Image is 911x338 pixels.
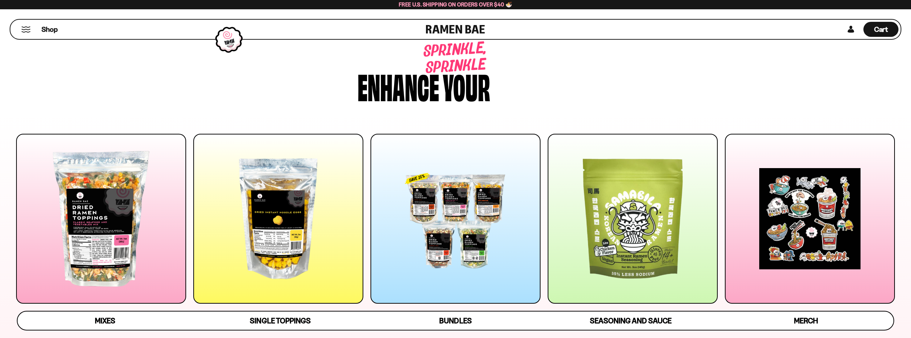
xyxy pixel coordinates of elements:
div: your [443,69,490,103]
div: Enhance [358,69,439,103]
a: Bundles [368,312,543,330]
span: Seasoning and Sauce [590,316,671,325]
span: Shop [42,25,58,34]
a: Shop [42,22,58,37]
a: Merch [718,312,893,330]
span: Merch [794,316,818,325]
span: Cart [874,25,888,34]
span: Single Toppings [250,316,310,325]
span: Free U.S. Shipping on Orders over $40 🍜 [399,1,512,8]
a: Mixes [18,312,193,330]
button: Mobile Menu Trigger [21,26,31,33]
a: Seasoning and Sauce [543,312,718,330]
a: Cart [863,20,898,39]
span: Mixes [95,316,115,325]
span: Bundles [439,316,471,325]
a: Single Toppings [193,312,368,330]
